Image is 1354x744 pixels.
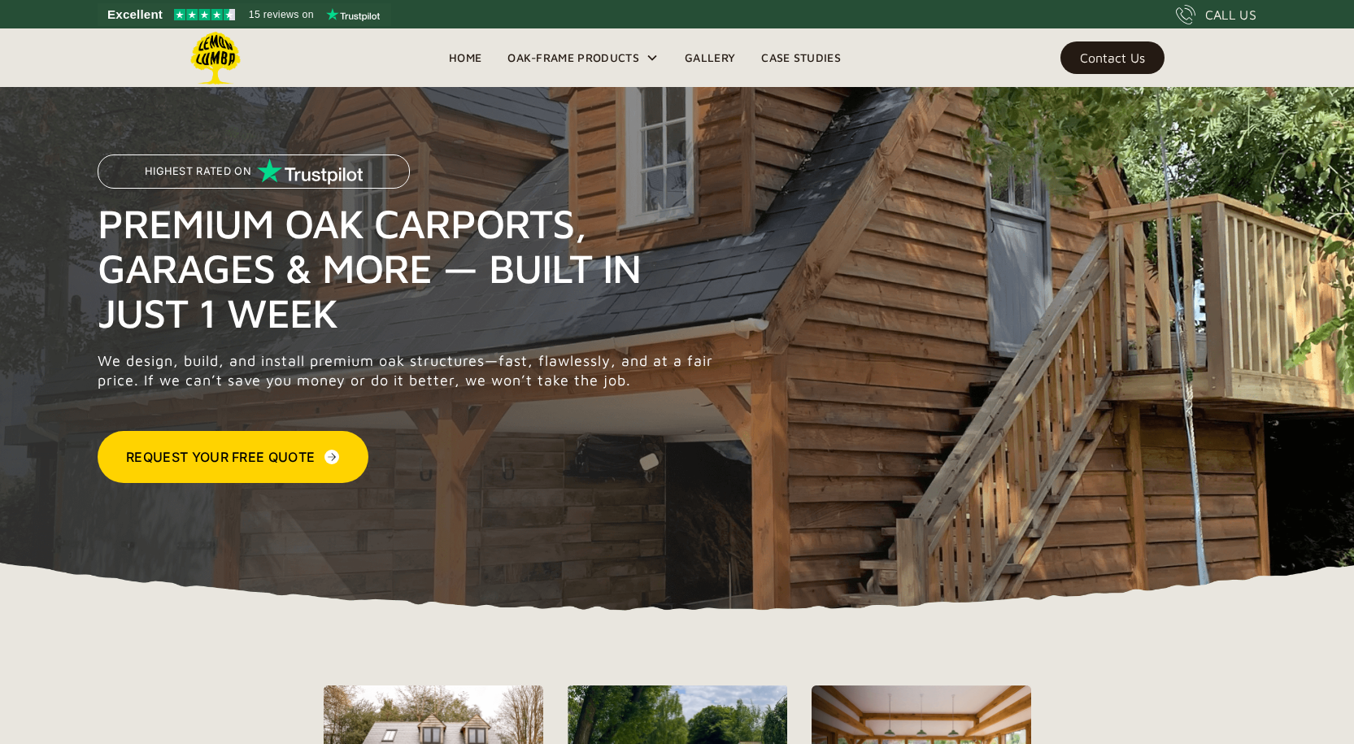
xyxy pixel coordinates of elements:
img: Trustpilot 4.5 stars [174,9,235,20]
span: 15 reviews on [249,5,314,24]
h1: Premium Oak Carports, Garages & More — Built in Just 1 Week [98,201,722,335]
a: See Lemon Lumba reviews on Trustpilot [98,3,391,26]
a: Request Your Free Quote [98,431,368,483]
a: Gallery [672,46,748,70]
div: Contact Us [1080,52,1145,63]
div: Oak-Frame Products [494,28,672,87]
a: Highest Rated on [98,154,410,201]
span: Excellent [107,5,163,24]
p: We design, build, and install premium oak structures—fast, flawlessly, and at a fair price. If we... [98,351,722,390]
a: CALL US [1176,5,1256,24]
div: Request Your Free Quote [126,447,315,467]
img: Trustpilot logo [326,8,380,21]
a: Case Studies [748,46,854,70]
p: Highest Rated on [145,166,251,177]
a: Home [436,46,494,70]
a: Contact Us [1060,41,1165,74]
div: CALL US [1205,5,1256,24]
div: Oak-Frame Products [507,48,639,67]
